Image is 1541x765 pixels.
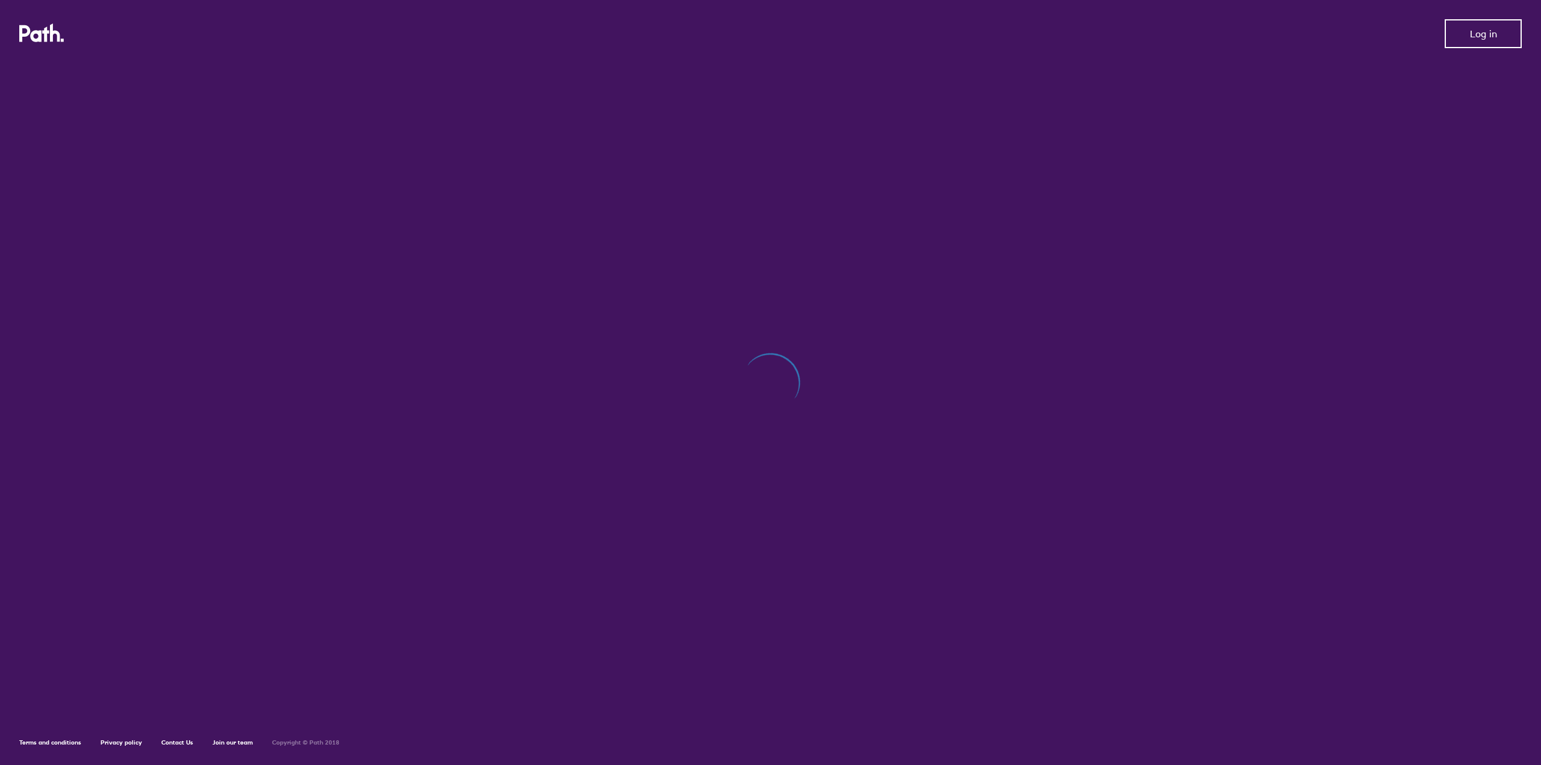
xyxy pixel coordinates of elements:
a: Terms and conditions [19,739,81,746]
button: Log in [1445,19,1522,48]
h6: Copyright © Path 2018 [272,739,340,746]
span: Log in [1470,28,1497,39]
a: Join our team [212,739,253,746]
a: Privacy policy [101,739,142,746]
a: Contact Us [161,739,193,746]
